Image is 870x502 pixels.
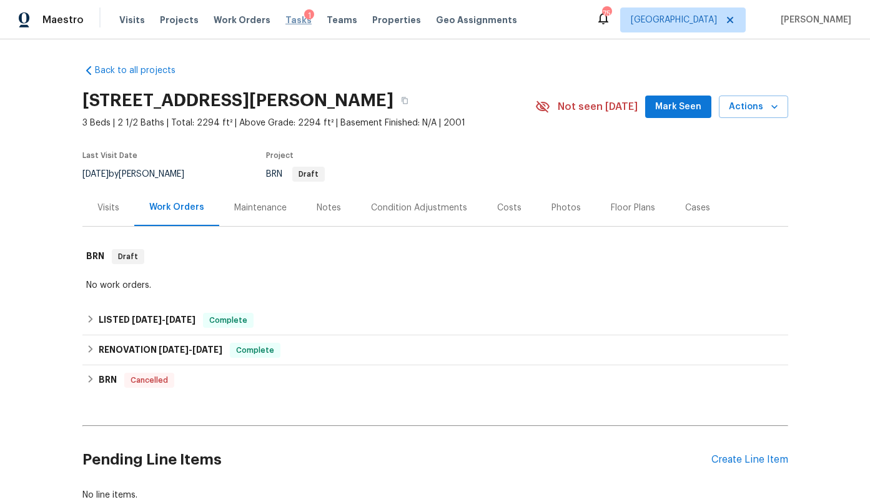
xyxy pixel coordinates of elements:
div: Maintenance [234,202,287,214]
div: Photos [551,202,581,214]
div: 75 [602,7,611,20]
span: Cancelled [126,374,173,386]
span: Maestro [42,14,84,26]
a: Back to all projects [82,64,202,77]
div: by [PERSON_NAME] [82,167,199,182]
span: 3 Beds | 2 1/2 Baths | Total: 2294 ft² | Above Grade: 2294 ft² | Basement Finished: N/A | 2001 [82,117,535,129]
span: [GEOGRAPHIC_DATA] [631,14,717,26]
h2: [STREET_ADDRESS][PERSON_NAME] [82,94,393,107]
div: Cases [685,202,710,214]
span: [DATE] [166,315,195,324]
div: Floor Plans [611,202,655,214]
span: Projects [160,14,199,26]
span: Complete [231,344,279,357]
span: [DATE] [192,345,222,354]
h6: BRN [86,249,104,264]
div: No line items. [82,489,788,501]
span: [DATE] [159,345,189,354]
span: Draft [113,250,143,263]
span: Complete [204,314,252,327]
div: No work orders. [86,279,784,292]
span: Geo Assignments [436,14,517,26]
span: Teams [327,14,357,26]
h2: Pending Line Items [82,431,711,489]
div: LISTED [DATE]-[DATE]Complete [82,305,788,335]
span: Project [266,152,294,159]
div: Costs [497,202,522,214]
span: Draft [294,170,324,178]
span: Actions [729,99,778,115]
span: [PERSON_NAME] [776,14,851,26]
div: BRN Cancelled [82,365,788,395]
div: Create Line Item [711,454,788,466]
div: RENOVATION [DATE]-[DATE]Complete [82,335,788,365]
span: BRN [266,170,325,179]
span: Properties [372,14,421,26]
span: Mark Seen [655,99,701,115]
h6: RENOVATION [99,343,222,358]
span: Not seen [DATE] [558,101,638,113]
div: Condition Adjustments [371,202,467,214]
span: Tasks [285,16,312,24]
span: [DATE] [132,315,162,324]
span: - [159,345,222,354]
h6: LISTED [99,313,195,328]
span: Visits [119,14,145,26]
div: Notes [317,202,341,214]
div: BRN Draft [82,237,788,277]
span: Work Orders [214,14,270,26]
span: [DATE] [82,170,109,179]
button: Mark Seen [645,96,711,119]
div: 1 [304,9,314,22]
div: Work Orders [149,201,204,214]
span: - [132,315,195,324]
div: Visits [97,202,119,214]
h6: BRN [99,373,117,388]
button: Copy Address [393,89,416,112]
button: Actions [719,96,788,119]
span: Last Visit Date [82,152,137,159]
